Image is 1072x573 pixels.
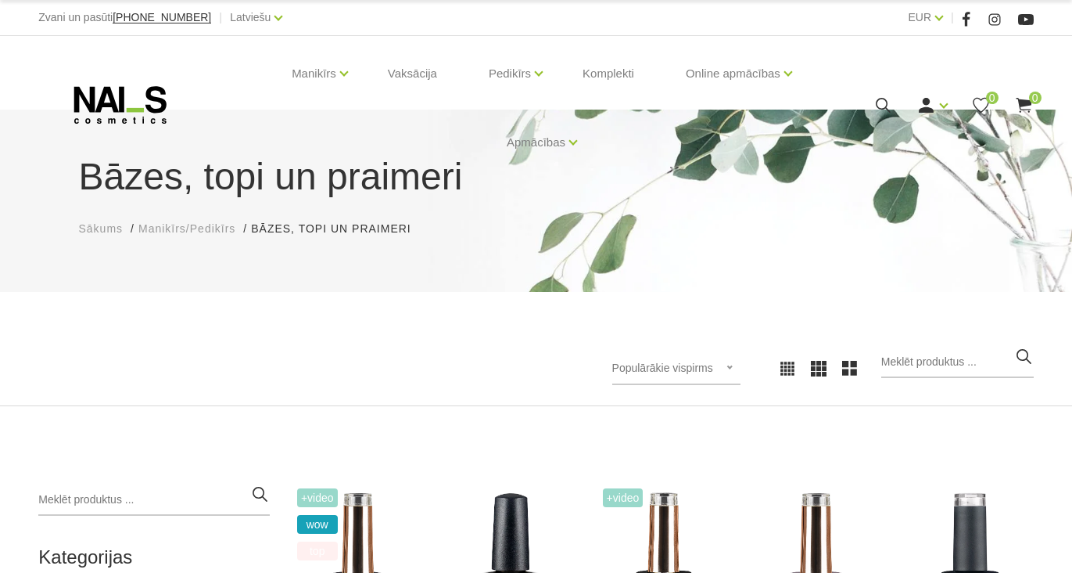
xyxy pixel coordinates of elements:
a: Komplekti [570,36,647,111]
h2: Kategorijas [38,547,270,568]
span: [PHONE_NUMBER] [113,11,211,23]
span: Populārākie vispirms [612,362,713,374]
a: [PHONE_NUMBER] [113,12,211,23]
a: Pedikīrs [489,42,531,105]
span: | [219,8,222,27]
a: Sākums [79,221,124,237]
a: 0 [971,95,991,115]
span: 0 [1029,92,1042,104]
input: Meklēt produktus ... [881,347,1034,378]
a: Manikīrs/Pedikīrs [138,221,235,237]
a: Latviešu [230,8,271,27]
a: 0 [1014,95,1034,115]
li: Bāzes, topi un praimeri [251,221,426,237]
a: Manikīrs [292,42,336,105]
span: top [297,542,338,560]
span: 0 [986,92,999,104]
input: Meklēt produktus ... [38,485,270,516]
span: +Video [603,488,644,507]
span: Sākums [79,222,124,235]
div: Zvani un pasūti [38,8,211,27]
span: +Video [297,488,338,507]
span: wow [297,515,338,534]
a: Vaksācija [375,36,450,111]
a: Apmācības [507,111,565,174]
span: Manikīrs/Pedikīrs [138,222,235,235]
span: | [951,8,954,27]
a: Online apmācības [686,42,780,105]
a: EUR [909,8,932,27]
